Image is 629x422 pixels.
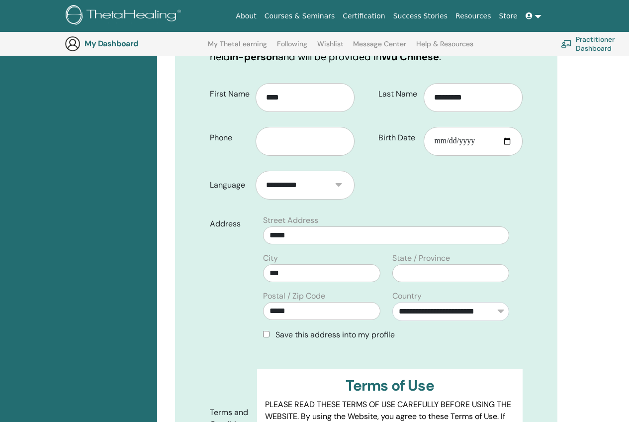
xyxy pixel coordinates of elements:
[353,40,406,56] a: Message Center
[66,5,184,27] img: logo.png
[202,214,257,233] label: Address
[263,290,325,302] label: Postal / Zip Code
[495,7,522,25] a: Store
[263,214,318,226] label: Street Address
[371,85,424,104] label: Last Name
[202,176,256,195] label: Language
[392,252,450,264] label: State / Province
[261,7,339,25] a: Courses & Seminars
[381,50,439,63] b: Wu Chinese
[416,40,473,56] a: Help & Resources
[277,40,307,56] a: Following
[389,7,451,25] a: Success Stories
[263,252,278,264] label: City
[371,128,424,147] label: Birth Date
[317,40,344,56] a: Wishlist
[392,290,422,302] label: Country
[451,7,495,25] a: Resources
[202,85,256,104] label: First Name
[232,7,260,25] a: About
[85,39,184,48] h3: My Dashboard
[265,377,515,395] h3: Terms of Use
[339,7,389,25] a: Certification
[561,40,572,48] img: chalkboard-teacher.svg
[275,329,395,340] span: Save this address into my profile
[230,50,278,63] b: in-person
[208,40,267,56] a: My ThetaLearning
[65,36,81,52] img: generic-user-icon.jpg
[202,128,256,147] label: Phone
